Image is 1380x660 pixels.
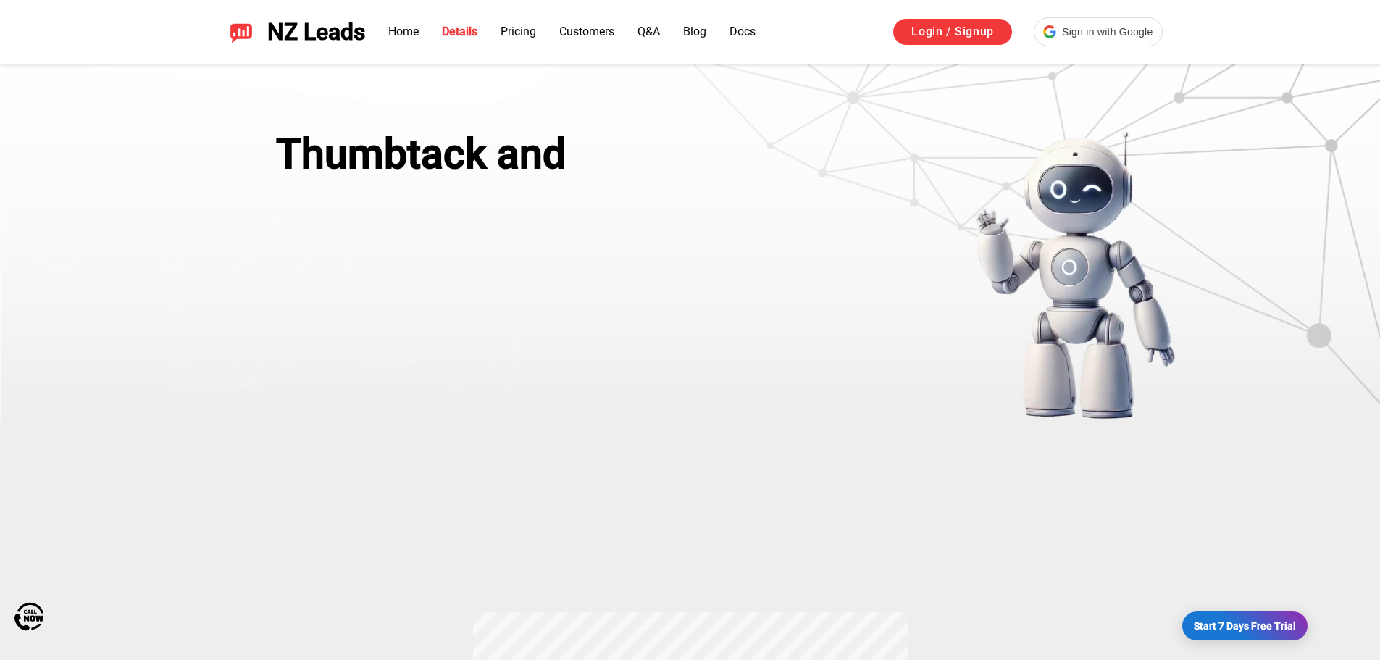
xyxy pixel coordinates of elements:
[559,25,614,38] a: Customers
[893,19,1012,45] a: Login / Signup
[637,25,660,38] a: Q&A
[683,25,706,38] a: Blog
[729,25,756,38] a: Docs
[230,20,253,43] img: NZ Leads logo
[442,25,477,38] a: Details
[974,130,1176,420] img: yelp bot
[267,19,365,46] span: NZ Leads
[1034,17,1162,46] div: Sign in with Google
[501,25,536,38] a: Pricing
[1062,25,1153,40] span: Sign in with Google
[14,602,43,631] img: Call Now
[1182,611,1308,640] a: Start 7 Days Free Trial
[388,25,419,38] a: Home
[276,130,698,178] div: Thumbtack and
